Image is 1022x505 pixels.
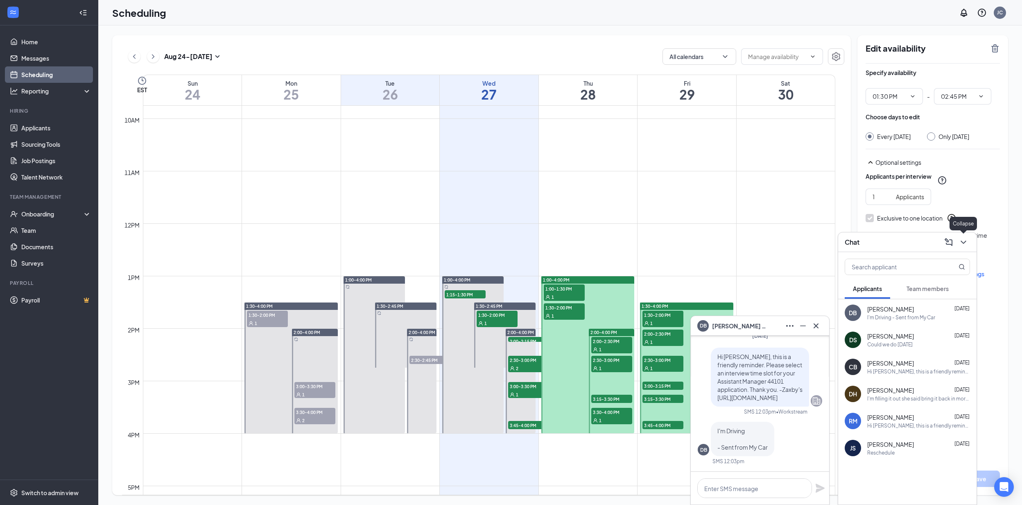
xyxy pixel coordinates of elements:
[10,210,18,218] svg: UserCheck
[123,116,141,125] div: 10am
[644,340,649,345] svg: User
[123,221,141,230] div: 12pm
[126,483,141,492] div: 5pm
[126,378,141,387] div: 3pm
[642,356,683,364] span: 2:30-3:00 PM
[593,418,598,423] svg: User
[849,309,857,317] div: DB
[510,392,515,397] svg: User
[866,157,875,167] svg: SmallChevronUp
[591,395,632,403] span: 3:15-3:30 PM
[954,359,970,366] span: [DATE]
[21,66,91,83] a: Scheduling
[638,75,736,105] a: August 29, 2025
[21,120,91,136] a: Applicants
[642,311,683,319] span: 1:30-2:00 PM
[944,237,954,247] svg: ComposeMessage
[907,285,949,292] span: Team members
[954,332,970,339] span: [DATE]
[21,34,91,50] a: Home
[642,421,683,429] span: 3:45-4:00 PM
[249,321,253,326] svg: User
[937,175,947,185] svg: QuestionInfo
[539,75,638,105] a: August 28, 2025
[867,395,970,402] div: I'm filling it out she said bring it back in morning
[302,392,305,398] span: 1
[599,418,601,423] span: 1
[294,408,335,416] span: 3:30-4:00 PM
[21,50,91,66] a: Messages
[516,392,518,398] span: 1
[650,321,653,326] span: 1
[247,311,288,319] span: 1:30-2:00 PM
[809,319,823,332] button: Cross
[545,295,550,300] svg: User
[877,132,911,141] div: Every [DATE]
[977,8,987,18] svg: QuestionInfo
[867,386,914,394] span: [PERSON_NAME]
[552,313,554,319] span: 1
[507,330,534,335] span: 2:00-4:00 PM
[866,172,932,180] div: Applicants per interview
[737,79,835,87] div: Sat
[798,321,808,331] svg: Minimize
[21,292,91,308] a: PayrollCrown
[812,396,821,406] svg: Company
[552,294,554,300] span: 1
[79,9,87,17] svg: Collapse
[296,418,301,423] svg: User
[477,311,518,319] span: 1:30-2:00 PM
[341,87,440,101] h1: 26
[850,444,856,452] div: JS
[875,158,1000,166] div: Optional settings
[21,87,92,95] div: Reporting
[164,52,213,61] h3: Aug 24 - [DATE]
[242,87,341,101] h1: 25
[591,356,632,364] span: 2:30-3:00 PM
[959,237,968,247] svg: ChevronDown
[508,382,549,390] span: 3:00-3:30 PM
[21,489,79,497] div: Switch to admin view
[638,79,736,87] div: Fri
[137,76,147,86] svg: Clock
[828,48,844,65] a: Settings
[149,52,157,61] svg: ChevronRight
[294,382,335,390] span: 3:00-3:30 PM
[242,75,341,105] a: August 25, 2025
[10,280,90,287] div: Payroll
[9,8,17,16] svg: WorkstreamLogo
[866,43,985,53] h2: Edit availability
[143,87,242,101] h1: 24
[255,321,257,326] span: 1
[593,347,598,352] svg: User
[990,43,1000,53] svg: TrashOutline
[867,359,914,367] span: [PERSON_NAME]
[866,231,1000,248] div: Applicants can schedule interviews in this time range for:
[341,79,440,87] div: Tue
[21,255,91,271] a: Surveys
[644,321,649,326] svg: User
[409,356,450,364] span: 2:30-2:45 PM
[126,430,141,439] div: 4pm
[478,321,483,326] svg: User
[112,6,166,20] h1: Scheduling
[642,303,668,309] span: 1:30-4:00 PM
[510,366,515,371] svg: User
[845,259,942,275] input: Search applicant
[638,87,736,101] h1: 29
[440,75,538,105] a: August 27, 2025
[815,483,825,493] svg: Plane
[717,353,803,401] span: Hi [PERSON_NAME], this is a friendly reminder. Please select an interview time slot for your Assi...
[409,337,413,341] svg: Sync
[954,414,970,420] span: [DATE]
[997,9,1003,16] div: JC
[10,107,90,114] div: Hiring
[845,238,859,247] h3: Chat
[877,214,943,222] div: Exclusive to one location
[737,75,835,105] a: August 30, 2025
[21,210,84,218] div: Onboarding
[476,303,502,309] span: 1:30-2:45 PM
[599,366,601,371] span: 1
[296,392,301,397] svg: User
[954,387,970,393] span: [DATE]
